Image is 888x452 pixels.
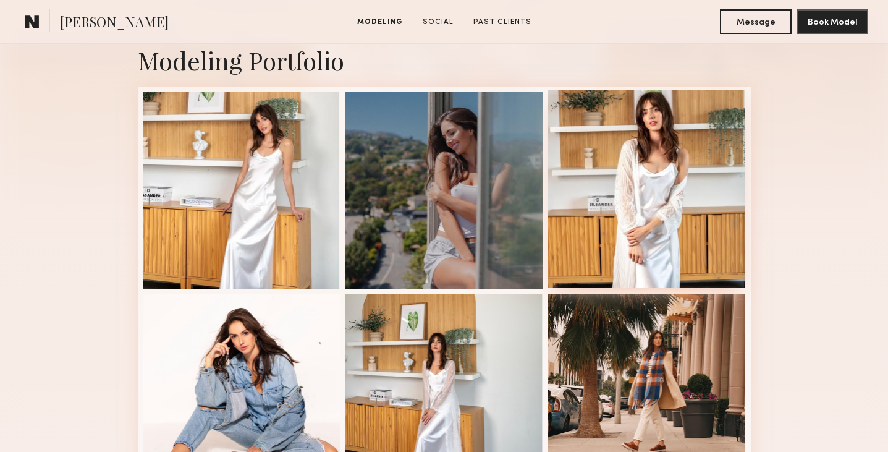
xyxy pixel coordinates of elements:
[720,9,792,34] button: Message
[797,16,868,27] a: Book Model
[138,44,751,77] div: Modeling Portfolio
[468,17,536,28] a: Past Clients
[797,9,868,34] button: Book Model
[60,12,169,34] span: [PERSON_NAME]
[418,17,459,28] a: Social
[352,17,408,28] a: Modeling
